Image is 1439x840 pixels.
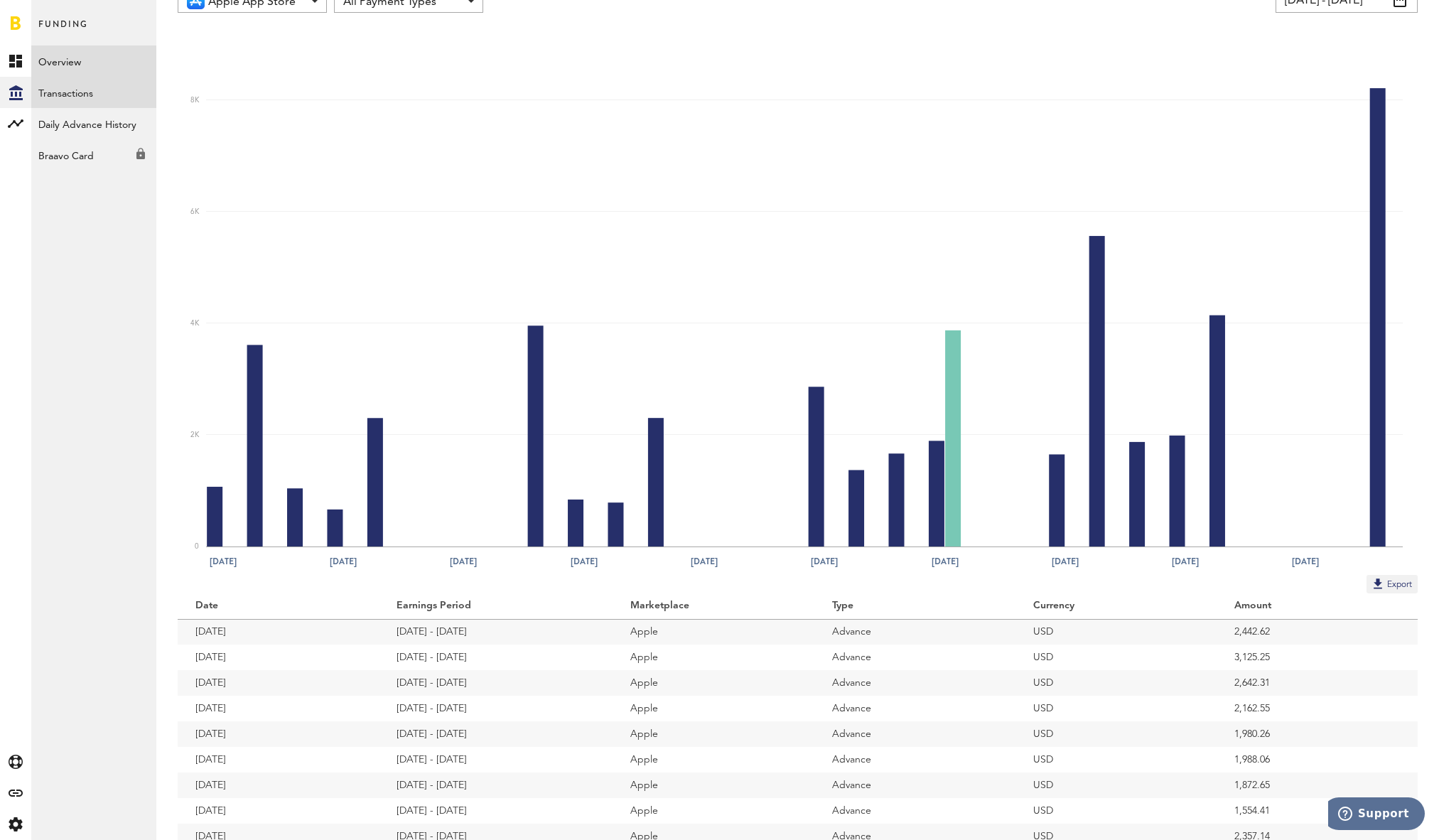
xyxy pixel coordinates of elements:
td: [DATE] - [DATE] [379,772,613,798]
td: [DATE] - [DATE] [379,798,613,824]
td: Apple [613,696,814,721]
td: Advance [814,772,1015,798]
ng-transclude: Date [195,601,220,610]
td: Apple [613,645,814,670]
td: Advance [814,645,1015,670]
td: [DATE] [178,696,379,721]
td: USD [1015,619,1217,645]
td: Apple [613,798,814,824]
a: Daily Advance History [31,108,156,139]
td: Apple [613,747,814,772]
text: [DATE] [1292,555,1319,568]
td: USD [1015,696,1217,721]
td: [DATE] - [DATE] [379,696,613,721]
a: Overview [31,45,156,77]
td: USD [1015,645,1217,670]
text: 6K [190,208,200,215]
td: [DATE] [178,670,379,696]
td: Advance [814,747,1015,772]
a: Transactions [31,77,156,108]
img: Export [1371,576,1385,591]
text: 4K [190,320,200,327]
td: [DATE] - [DATE] [379,721,613,747]
ng-transclude: Currency [1033,601,1076,610]
iframe: Opens a widget where you can find more information [1328,797,1425,833]
td: 3,125.25 [1217,645,1418,670]
text: [DATE] [1172,555,1199,568]
td: Advance [814,798,1015,824]
td: Advance [814,696,1015,721]
ng-transclude: Marketplace [630,601,691,610]
td: [DATE] [178,645,379,670]
td: Apple [613,670,814,696]
td: [DATE] - [DATE] [379,670,613,696]
text: [DATE] [210,555,237,568]
td: Advance [814,619,1015,645]
td: [DATE] [178,721,379,747]
td: 2,642.31 [1217,670,1418,696]
text: [DATE] [1052,555,1079,568]
td: Apple [613,772,814,798]
td: 2,442.62 [1217,619,1418,645]
text: [DATE] [450,555,477,568]
td: Apple [613,721,814,747]
td: [DATE] - [DATE] [379,619,613,645]
td: [DATE] [178,619,379,645]
td: 1,872.65 [1217,772,1418,798]
td: Advance [814,670,1015,696]
td: 1,988.06 [1217,747,1418,772]
div: Braavo Card [31,139,156,165]
ng-transclude: Type [832,601,855,610]
td: USD [1015,798,1217,824]
text: 2K [190,431,200,438]
text: 0 [195,543,199,550]
span: Funding [38,16,88,45]
td: [DATE] [178,772,379,798]
td: USD [1015,747,1217,772]
td: Apple [613,619,814,645]
text: [DATE] [330,555,357,568]
td: 2,162.55 [1217,696,1418,721]
td: [DATE] - [DATE] [379,747,613,772]
text: [DATE] [932,555,959,568]
td: 1,980.26 [1217,721,1418,747]
ng-transclude: Earnings Period [397,601,473,610]
td: Advance [814,721,1015,747]
td: USD [1015,670,1217,696]
td: 1,554.41 [1217,798,1418,824]
text: [DATE] [691,555,718,568]
text: 8K [190,97,200,104]
ng-transclude: Amount [1234,601,1273,610]
td: [DATE] - [DATE] [379,645,613,670]
text: [DATE] [571,555,598,568]
td: [DATE] [178,798,379,824]
text: [DATE] [811,555,838,568]
td: USD [1015,772,1217,798]
button: Export [1367,575,1418,593]
td: USD [1015,721,1217,747]
td: [DATE] [178,747,379,772]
